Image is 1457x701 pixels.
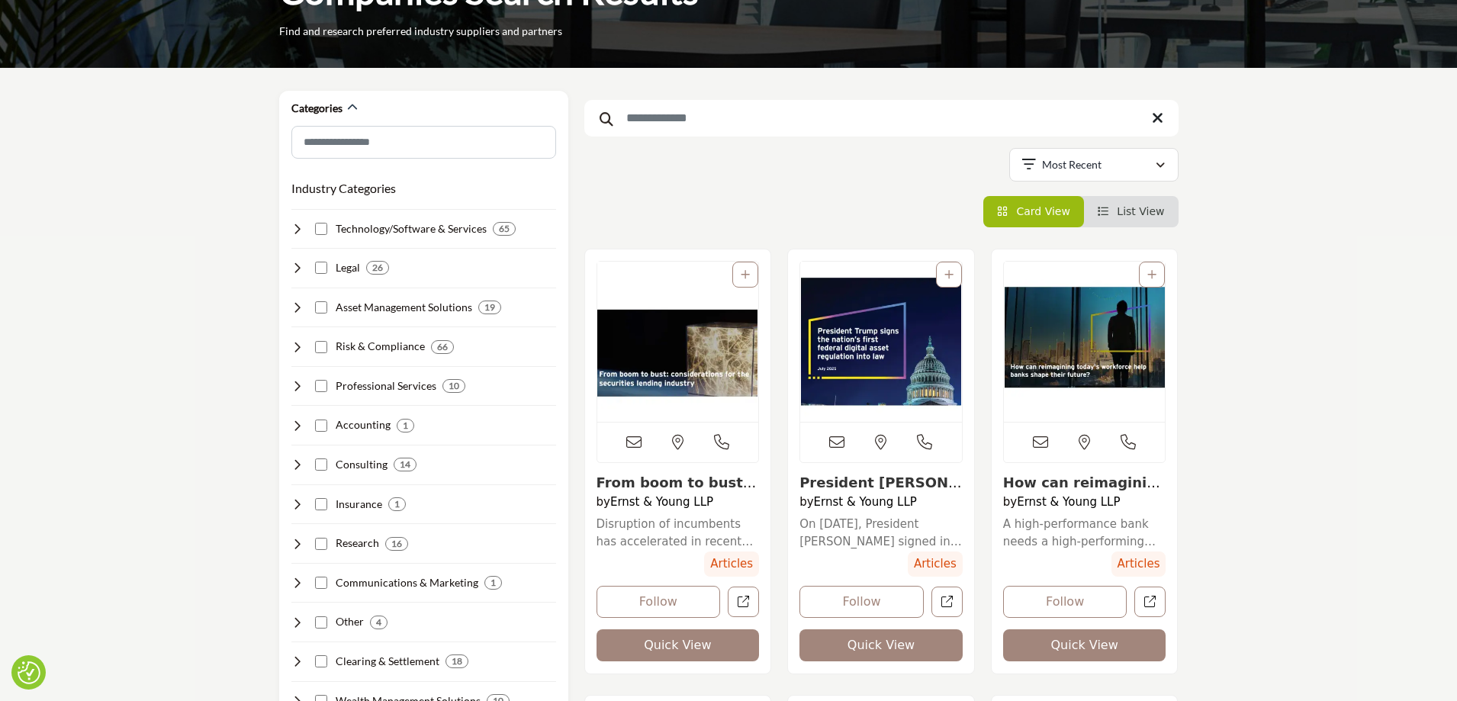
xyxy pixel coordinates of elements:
span: List View [1117,205,1164,217]
div: 16 Results For Research [385,537,408,551]
b: 18 [452,656,462,667]
a: Ernst & Young LLP [610,495,713,509]
button: Quick View [597,629,760,661]
a: View details about ernst-young-llp [597,262,759,422]
p: Most Recent [1042,157,1102,172]
div: 66 Results For Risk & Compliance [431,340,454,354]
h2: Categories [291,101,343,116]
button: Consent Preferences [18,661,40,684]
h3: From boom to bust: considerations for the securities lending industry [597,474,760,491]
input: Select Other checkbox [315,616,327,629]
a: View List [1098,205,1165,217]
img: How can reimagining today's workforce help banks shape their future? listing image [1004,262,1166,422]
a: View details about ernst-young-llp [799,474,961,507]
div: 26 Results For Legal [366,261,389,275]
input: Select Consulting checkbox [315,458,327,471]
a: Add To List For Resource [944,269,954,281]
input: Select Professional Services checkbox [315,380,327,392]
span: Articles [908,551,963,577]
h4: Professional Services: Delivering staffing, training, and outsourcing services to support securit... [336,378,436,394]
button: Quick View [1003,629,1166,661]
i: Open Contact Info [714,435,729,450]
h3: President Trump signs the nation’s first federal digital asset regulation into law [799,474,963,491]
b: 66 [437,342,448,352]
button: Follow [1003,586,1127,618]
h4: Consulting: Providing strategic, operational, and technical consulting services to securities ind... [336,457,388,472]
a: A high-performance bank needs a high-performing workforce, with dynamic talent, modern employee v... [1003,516,1166,550]
i: Open Contact Info [917,435,932,450]
div: 65 Results For Technology/Software & Services [493,222,516,236]
img: From boom to bust: considerations for the securities lending industry listing image [597,262,759,422]
input: Select Accounting checkbox [315,420,327,432]
a: Ernst & Young LLP [1017,495,1120,509]
b: 26 [372,262,383,273]
a: Ernst & Young LLP [814,495,917,509]
a: On [DATE], President [PERSON_NAME] signed into law the Guiding and Establishing National Innovati... [799,516,963,550]
div: 18 Results For Clearing & Settlement [445,654,468,668]
b: 19 [484,302,495,313]
h4: by [1003,495,1166,509]
b: 1 [403,420,408,431]
a: Open Resources [728,587,759,618]
button: Follow [597,586,721,618]
b: 1 [490,577,496,588]
div: 10 Results For Professional Services [442,379,465,393]
b: 14 [400,459,410,470]
a: Open Resources [1134,587,1166,618]
a: Add To List For Resource [741,269,750,281]
p: Find and research preferred industry suppliers and partners [279,24,562,39]
li: Card View [983,196,1084,227]
input: Select Legal checkbox [315,262,327,274]
div: 1 Results For Communications & Marketing [484,576,502,590]
button: Quick View [799,629,963,661]
div: 1 Results For Insurance [388,497,406,511]
input: Select Research checkbox [315,538,327,550]
a: Add To List For Resource [1147,269,1156,281]
a: Open Resources [931,587,963,618]
span: Articles [1111,551,1166,577]
input: Select Asset Management Solutions checkbox [315,301,327,314]
h4: Technology/Software & Services: Developing and implementing technology solutions to support secur... [336,221,487,236]
a: Disruption of incumbents has accelerated in recent decades as a secular trend across all sectors ... [597,516,760,550]
h4: Research: Conducting market, financial, economic, and industry research for securities industry p... [336,535,379,551]
h4: by [799,495,963,509]
h4: Legal: Providing legal advice, compliance support, and litigation services to securities industry... [336,260,360,275]
b: 10 [449,381,459,391]
a: View details about ernst-young-llp [1004,262,1166,422]
div: 4 Results For Other [370,616,388,629]
h4: Asset Management Solutions: Offering investment strategies, portfolio management, and performance... [336,300,472,315]
div: 14 Results For Consulting [394,458,417,471]
b: 1 [394,499,400,510]
input: Select Clearing & Settlement checkbox [315,655,327,667]
a: View Card [997,205,1070,217]
img: Revisit consent button [18,661,40,684]
img: President Trump signs the nation’s first federal digital asset regulation into law listing image [800,262,962,422]
h4: Communications & Marketing: Delivering marketing, public relations, and investor relations servic... [336,575,478,590]
button: Follow [799,586,924,618]
a: View details about ernst-young-llp [800,262,962,422]
input: Select Technology/Software & Services checkbox [315,223,327,235]
i: Open Contact Info [1121,435,1136,450]
h4: by [597,495,760,509]
div: 1 Results For Accounting [397,419,414,432]
a: View details about ernst-young-llp [597,474,757,507]
b: 65 [499,223,510,234]
h4: Risk & Compliance: Helping securities industry firms manage risk, ensure compliance, and prevent ... [336,339,425,354]
li: List View [1084,196,1179,227]
span: Card View [1016,205,1069,217]
input: Search Keyword [584,100,1179,137]
input: Search Category [291,126,556,159]
input: Select Communications & Marketing checkbox [315,577,327,589]
div: 19 Results For Asset Management Solutions [478,301,501,314]
b: 16 [391,539,402,549]
button: Most Recent [1009,148,1179,182]
input: Select Insurance checkbox [315,498,327,510]
a: View details about ernst-young-llp [1003,474,1160,507]
input: Select Risk & Compliance checkbox [315,341,327,353]
button: Industry Categories [291,179,396,198]
h4: Clearing & Settlement: Facilitating the efficient processing, clearing, and settlement of securit... [336,654,439,669]
h4: Accounting: Providing financial reporting, auditing, tax, and advisory services to securities ind... [336,417,391,432]
b: 4 [376,617,381,628]
h3: How can reimagining today's workforce help banks shape their future? [1003,474,1166,491]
